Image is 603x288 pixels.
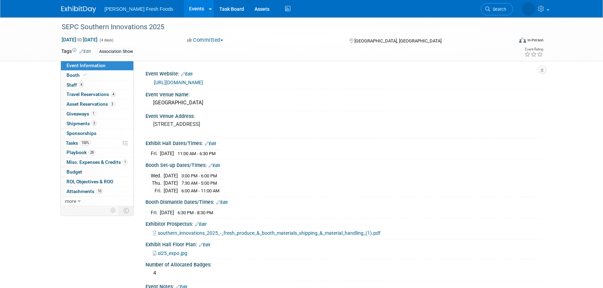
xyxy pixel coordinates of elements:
a: ROI, Objectives & ROO [61,177,133,186]
div: SEPC Southern Innovations 2025 [59,21,502,33]
div: 4 [151,268,537,279]
span: 4 [111,92,116,97]
span: Misc. Expenses & Credits [66,159,128,165]
a: Edit [205,141,216,146]
a: Misc. Expenses & Credits1 [61,158,133,167]
td: [DATE] [164,187,178,194]
span: ROI, Objectives & ROO [66,179,113,184]
div: In-Person [527,38,543,43]
td: Fri. [151,150,160,157]
span: Booth [66,72,88,78]
div: Event Rating [524,48,543,51]
td: Toggle Event Tabs [119,206,134,215]
div: Exhibit Hall Dates/Times: [146,138,542,147]
span: 7:30 AM - 5:00 PM [181,181,217,186]
div: Booth Set-up Dates/Times: [146,160,542,169]
td: [DATE] [160,150,174,157]
a: Travel Reservations4 [61,90,133,99]
td: Personalize Event Tab Strip [107,206,119,215]
span: 100% [80,140,91,145]
div: Association Show [97,48,135,55]
a: more [61,197,133,206]
div: Event Venue Name: [146,89,542,98]
img: Courtney Law [522,2,535,16]
td: [DATE] [160,209,174,216]
span: Attachments [66,189,103,194]
span: 4 [79,82,84,87]
a: si25_expo.jpg [153,250,187,256]
a: Edit [216,200,228,205]
div: Event Venue Address: [146,111,542,120]
td: Fri. [151,209,160,216]
a: Playbook28 [61,148,133,157]
a: Edit [181,72,193,77]
a: Edit [79,49,91,54]
a: Shipments3 [61,119,133,128]
span: to [76,37,83,42]
i: Booth reservation complete [83,73,86,77]
div: [GEOGRAPHIC_DATA] [151,97,537,108]
span: si25_expo.jpg [158,250,187,256]
td: Tags [61,48,91,56]
span: 6:30 PM - 8:30 PM [178,210,213,215]
span: 1 [123,160,128,165]
span: [GEOGRAPHIC_DATA], [GEOGRAPHIC_DATA] [354,38,441,43]
a: Edit [195,222,206,227]
td: [DATE] [164,179,178,187]
span: Budget [66,169,82,175]
span: [DATE] [DATE] [61,37,98,43]
span: 11:00 AM - 6:30 PM [178,151,216,156]
span: Asset Reservations [66,101,115,107]
a: Attachments10 [61,187,133,196]
span: 1 [91,111,96,116]
span: 6:00 AM - 11:00 AM [181,188,219,193]
a: Giveaways1 [61,109,133,119]
span: Event Information [66,63,105,68]
span: Tasks [66,140,91,146]
span: southern_innovations_2025_-_fresh_produce_&_booth_materials_shipping_&_material_handling_(1).pdf [158,230,381,236]
td: Thu. [151,179,164,187]
a: [URL][DOMAIN_NAME] [154,80,203,85]
span: Staff [66,82,84,88]
img: ExhibitDay [61,6,96,13]
span: Travel Reservations [66,91,116,97]
span: 3:00 PM - 6:00 PM [181,173,217,178]
span: 28 [88,150,95,155]
div: Exhibitor Prospectus: [146,219,542,228]
td: Fri. [151,187,164,194]
div: Number of Allocated Badges: [146,259,542,268]
div: Event Format [472,36,543,47]
div: Exhibit Hall Floor Plan: [146,239,542,248]
td: [DATE] [164,172,178,179]
span: (4 days) [99,38,113,42]
td: Wed. [151,172,164,179]
span: Sponsorships [66,130,96,136]
span: 3 [110,102,115,107]
button: Committed [185,37,226,44]
span: [PERSON_NAME] Fresh Foods [104,6,173,12]
div: Event Website: [146,69,542,78]
div: Booth Dismantle Dates/Times: [146,197,542,206]
span: 10 [96,189,103,194]
a: Edit [209,163,220,168]
a: Budget [61,167,133,177]
span: more [65,198,76,204]
span: Shipments [66,121,97,126]
a: Staff4 [61,80,133,90]
a: Event Information [61,61,133,70]
a: Edit [199,242,210,247]
a: Asset Reservations3 [61,99,133,109]
a: southern_innovations_2025_-_fresh_produce_&_booth_materials_shipping_&_material_handling_(1).pdf [153,230,381,236]
span: Giveaways [66,111,96,117]
a: Tasks100% [61,138,133,148]
img: Format-Inperson.png [519,37,526,43]
a: Booth [61,71,133,80]
a: Search [481,3,513,15]
span: 3 [92,121,97,126]
pre: [STREET_ADDRESS] [153,121,303,127]
span: Search [490,7,506,12]
span: Playbook [66,150,95,155]
a: Sponsorships [61,129,133,138]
